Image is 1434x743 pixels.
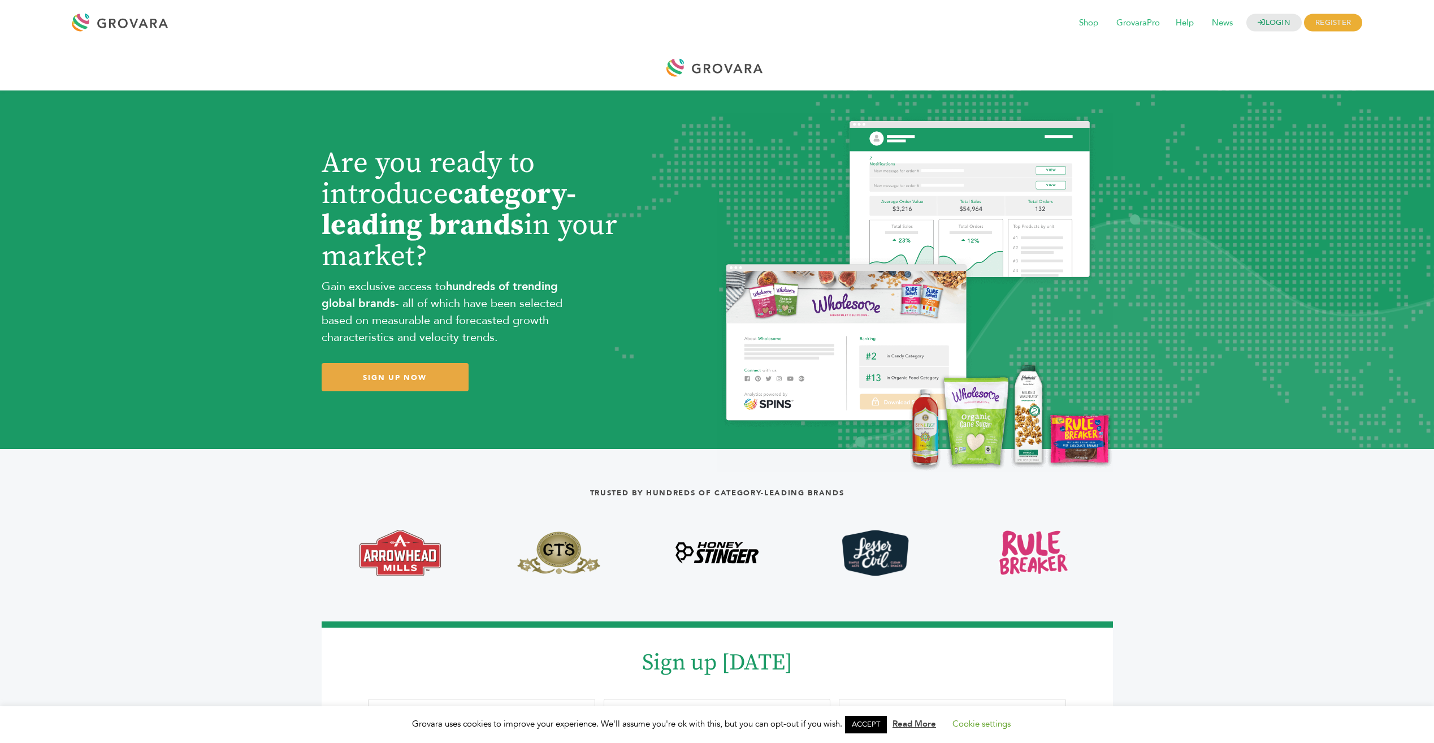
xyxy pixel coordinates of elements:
[412,718,1022,729] span: Grovara uses cookies to improve your experience. We'll assume you're ok with this, but you can op...
[322,176,577,244] b: category-leading brands
[1071,17,1106,29] a: Shop
[1204,12,1241,34] span: News
[364,651,1071,674] h2: Sign up [DATE]
[1304,14,1362,32] span: REGISTER
[322,279,558,311] b: hundreds of trending global brands
[1168,12,1202,34] span: Help
[1246,14,1302,32] a: LOGIN
[1108,12,1168,34] span: GrovaraPro
[322,278,572,346] p: Gain exclusive access to - all of which have been selected based on measurable and forecasted gro...
[1204,17,1241,29] a: News
[322,483,1113,503] h4: Trusted by hundreds of category-leading brands
[1168,17,1202,29] a: Help
[1108,17,1168,29] a: GrovaraPro
[893,718,936,729] a: Read More
[845,716,887,733] a: ACCEPT
[322,148,674,273] h1: Are you ready to introduce in your market?
[1071,12,1106,34] span: Shop
[952,718,1011,729] a: Cookie settings
[322,363,469,392] a: SIGN UP NOW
